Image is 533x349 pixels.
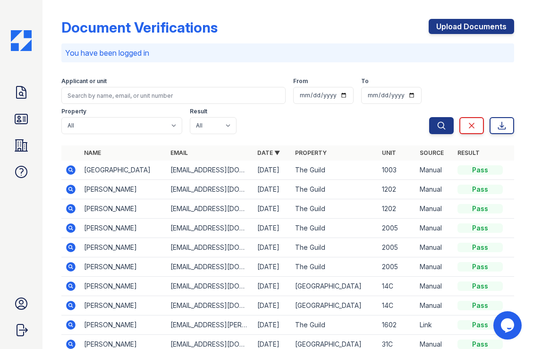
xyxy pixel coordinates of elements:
img: CE_Icon_Blue-c292c112584629df590d857e76928e9f676e5b41ef8f769ba2f05ee15b207248.png [11,30,32,51]
td: 1202 [378,199,416,219]
a: Property [295,149,327,156]
td: [DATE] [254,161,291,180]
td: [EMAIL_ADDRESS][DOMAIN_NAME] [167,219,254,238]
label: To [361,77,369,85]
td: The Guild [291,219,378,238]
td: [DATE] [254,315,291,335]
td: The Guild [291,199,378,219]
td: [DATE] [254,277,291,296]
div: Pass [457,204,503,213]
td: 2005 [378,257,416,277]
td: 14C [378,277,416,296]
iframe: chat widget [493,311,524,340]
td: 1602 [378,315,416,335]
td: The Guild [291,315,378,335]
td: [DATE] [254,180,291,199]
label: From [293,77,308,85]
label: Property [61,108,86,115]
div: Pass [457,185,503,194]
a: Name [84,149,101,156]
td: Manual [416,296,454,315]
td: [DATE] [254,238,291,257]
input: Search by name, email, or unit number [61,87,286,104]
td: The Guild [291,257,378,277]
div: Pass [457,165,503,175]
td: Manual [416,277,454,296]
td: [PERSON_NAME] [80,219,167,238]
td: [EMAIL_ADDRESS][DOMAIN_NAME] [167,277,254,296]
td: Link [416,315,454,335]
td: [PERSON_NAME] [80,238,167,257]
div: Pass [457,301,503,310]
td: Manual [416,219,454,238]
td: [DATE] [254,257,291,277]
td: 2005 [378,238,416,257]
td: The Guild [291,180,378,199]
td: [EMAIL_ADDRESS][DOMAIN_NAME] [167,296,254,315]
p: You have been logged in [65,47,511,59]
td: Manual [416,238,454,257]
label: Result [190,108,207,115]
td: 1202 [378,180,416,199]
a: Date ▼ [257,149,280,156]
td: 2005 [378,219,416,238]
td: Manual [416,257,454,277]
div: Pass [457,281,503,291]
td: [PERSON_NAME] [80,277,167,296]
div: Document Verifications [61,19,218,36]
td: [EMAIL_ADDRESS][DOMAIN_NAME] [167,180,254,199]
td: [GEOGRAPHIC_DATA] [80,161,167,180]
td: Manual [416,180,454,199]
div: Pass [457,243,503,252]
label: Applicant or unit [61,77,107,85]
td: 1003 [378,161,416,180]
td: [PERSON_NAME] [80,315,167,335]
td: [EMAIL_ADDRESS][DOMAIN_NAME] [167,199,254,219]
a: Email [170,149,188,156]
a: Upload Documents [429,19,514,34]
td: [PERSON_NAME] [80,180,167,199]
td: [PERSON_NAME] [80,199,167,219]
td: [EMAIL_ADDRESS][PERSON_NAME][DOMAIN_NAME] [167,315,254,335]
td: [GEOGRAPHIC_DATA] [291,277,378,296]
td: [DATE] [254,219,291,238]
td: [DATE] [254,199,291,219]
a: Source [420,149,444,156]
div: Pass [457,262,503,272]
td: [GEOGRAPHIC_DATA] [291,296,378,315]
td: Manual [416,161,454,180]
div: Pass [457,340,503,349]
td: 14C [378,296,416,315]
td: [PERSON_NAME] [80,296,167,315]
td: [PERSON_NAME] [80,257,167,277]
td: The Guild [291,238,378,257]
td: [EMAIL_ADDRESS][DOMAIN_NAME] [167,257,254,277]
td: [DATE] [254,296,291,315]
div: Pass [457,223,503,233]
td: [EMAIL_ADDRESS][DOMAIN_NAME] [167,161,254,180]
a: Result [457,149,480,156]
td: Manual [416,199,454,219]
td: The Guild [291,161,378,180]
div: Pass [457,320,503,330]
a: Unit [382,149,396,156]
td: [EMAIL_ADDRESS][DOMAIN_NAME] [167,238,254,257]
